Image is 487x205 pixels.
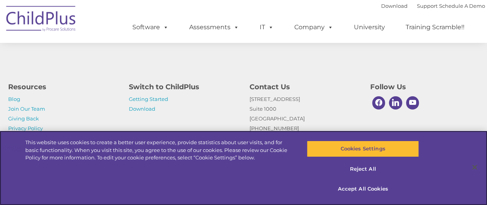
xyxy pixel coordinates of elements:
[417,3,438,9] a: Support
[387,94,404,111] a: Linkedin
[466,159,483,176] button: Close
[381,3,408,9] a: Download
[125,19,176,35] a: Software
[129,106,155,112] a: Download
[381,3,485,9] font: |
[8,81,117,92] h4: Resources
[346,19,393,35] a: University
[250,94,359,143] p: [STREET_ADDRESS] Suite 1000 [GEOGRAPHIC_DATA] [PHONE_NUMBER]
[252,19,281,35] a: IT
[370,81,479,92] h4: Follow Us
[129,81,238,92] h4: Switch to ChildPlus
[8,115,39,122] a: Giving Back
[8,106,45,112] a: Join Our Team
[307,141,419,157] button: Cookies Settings
[250,81,359,92] h4: Contact Us
[307,181,419,197] button: Accept All Cookies
[181,19,247,35] a: Assessments
[25,139,292,162] div: This website uses cookies to create a better user experience, provide statistics about user visit...
[439,3,485,9] a: Schedule A Demo
[8,96,20,102] a: Blog
[287,19,341,35] a: Company
[8,125,43,131] a: Privacy Policy
[370,94,387,111] a: Facebook
[398,19,472,35] a: Training Scramble!!
[404,94,421,111] a: Youtube
[307,161,419,177] button: Reject All
[129,96,168,102] a: Getting Started
[2,0,80,39] img: ChildPlus by Procare Solutions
